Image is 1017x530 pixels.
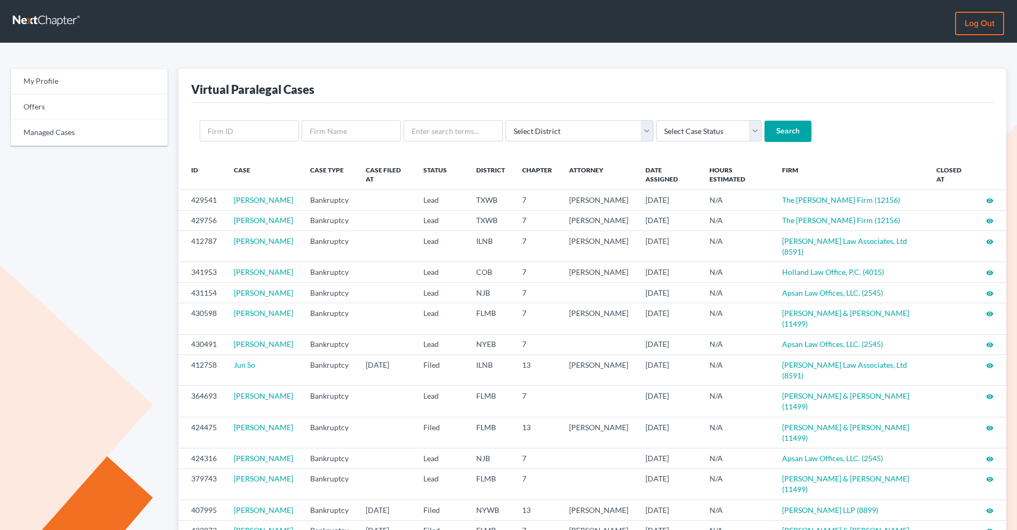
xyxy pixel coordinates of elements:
[701,231,774,262] td: N/A
[637,159,701,190] th: Date Assigned
[561,417,637,448] td: [PERSON_NAME]
[302,500,357,520] td: Bankruptcy
[561,262,637,282] td: [PERSON_NAME]
[468,448,514,469] td: NJB
[986,393,994,400] i: visibility
[178,303,225,334] td: 430598
[782,288,883,297] a: Apsan Law Offices, LLC. (2545)
[415,448,468,469] td: Lead
[468,469,514,500] td: FLMB
[514,448,561,469] td: 7
[178,500,225,520] td: 407995
[415,386,468,417] td: Lead
[986,217,994,225] i: visibility
[986,269,994,276] i: visibility
[774,159,928,190] th: Firm
[468,159,514,190] th: District
[415,355,468,386] td: Filed
[637,262,701,282] td: [DATE]
[302,120,401,141] input: Firm Name
[178,417,225,448] td: 424475
[178,210,225,231] td: 429756
[302,303,357,334] td: Bankruptcy
[986,195,994,204] a: visibility
[986,455,994,463] i: visibility
[234,308,293,318] a: [PERSON_NAME]
[986,360,994,369] a: visibility
[178,386,225,417] td: 364693
[986,362,994,369] i: visibility
[514,159,561,190] th: Chapter
[928,159,977,190] th: Closed at
[701,210,774,231] td: N/A
[302,282,357,303] td: Bankruptcy
[782,308,909,328] a: [PERSON_NAME] & [PERSON_NAME] (11499)
[468,231,514,262] td: ILNB
[234,195,293,204] a: [PERSON_NAME]
[514,334,561,354] td: 7
[302,448,357,469] td: Bankruptcy
[986,238,994,246] i: visibility
[302,231,357,262] td: Bankruptcy
[782,195,900,204] a: The [PERSON_NAME] Firm (12156)
[302,469,357,500] td: Bankruptcy
[514,282,561,303] td: 7
[986,507,994,515] i: visibility
[415,159,468,190] th: Status
[986,454,994,463] a: visibility
[468,334,514,354] td: NYEB
[986,391,994,400] a: visibility
[404,120,503,141] input: Enter search terms...
[11,120,168,146] a: Managed Cases
[986,505,994,515] a: visibility
[986,216,994,225] a: visibility
[782,236,907,256] a: [PERSON_NAME] Law Associates, Ltd (8591)
[178,282,225,303] td: 431154
[468,303,514,334] td: FLMB
[302,334,357,354] td: Bankruptcy
[561,210,637,231] td: [PERSON_NAME]
[302,417,357,448] td: Bankruptcy
[514,386,561,417] td: 7
[468,190,514,210] td: TXWB
[701,448,774,469] td: N/A
[415,262,468,282] td: Lead
[986,290,994,297] i: visibility
[357,355,415,386] td: [DATE]
[415,303,468,334] td: Lead
[986,308,994,318] a: visibility
[782,474,909,494] a: [PERSON_NAME] & [PERSON_NAME] (11499)
[561,500,637,520] td: [PERSON_NAME]
[637,231,701,262] td: [DATE]
[468,386,514,417] td: FLMB
[415,282,468,303] td: Lead
[302,386,357,417] td: Bankruptcy
[955,12,1004,35] a: Log out
[11,69,168,94] a: My Profile
[178,262,225,282] td: 341953
[986,476,994,483] i: visibility
[637,469,701,500] td: [DATE]
[234,267,293,276] a: [PERSON_NAME]
[986,236,994,246] a: visibility
[782,360,907,380] a: [PERSON_NAME] Law Associates, Ltd (8591)
[468,417,514,448] td: FLMB
[637,282,701,303] td: [DATE]
[11,94,168,120] a: Offers
[302,210,357,231] td: Bankruptcy
[415,417,468,448] td: Filed
[701,355,774,386] td: N/A
[415,500,468,520] td: Filed
[986,267,994,276] a: visibility
[514,262,561,282] td: 7
[782,267,884,276] a: Holland Law Office, P.C. (4015)
[302,190,357,210] td: Bankruptcy
[178,469,225,500] td: 379743
[178,355,225,386] td: 412758
[561,190,637,210] td: [PERSON_NAME]
[782,391,909,411] a: [PERSON_NAME] & [PERSON_NAME] (11499)
[701,469,774,500] td: N/A
[302,159,357,190] th: Case Type
[468,500,514,520] td: NYWB
[561,303,637,334] td: [PERSON_NAME]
